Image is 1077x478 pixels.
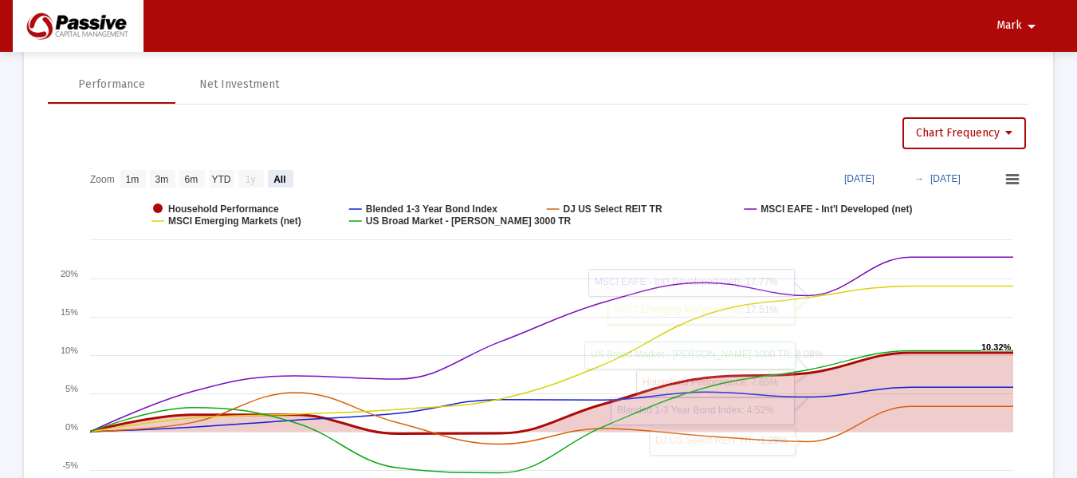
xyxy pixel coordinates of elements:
text: DJ US Select REIT TR [564,203,662,215]
text: 5% [65,384,78,393]
text: 15% [61,307,78,317]
img: Dashboard [25,10,132,42]
text: 0% [65,422,78,432]
tspan: US Broad Market - [PERSON_NAME] 3000 TR [591,349,791,360]
span: Mark [996,19,1022,33]
text: 10% [61,346,78,355]
text: 3m [155,174,169,185]
text: Household Performance [168,203,279,215]
text: : 17.51% [614,304,778,315]
mat-icon: arrow_drop_down [1022,10,1041,42]
div: Net Investment [199,77,279,93]
span: Chart Frequency [916,126,1012,140]
text: MSCI Emerging Markets (net) [168,215,301,227]
tspan: MSCI EAFE - Int'l Developed (net) [595,276,740,287]
div: Performance [78,77,145,93]
button: Chart Frequency [902,117,1026,149]
text: : 7.65% [643,377,778,388]
text: → [914,173,924,184]
text: 6m [185,174,198,185]
text: US Broad Market - [PERSON_NAME] 3000 TR [366,215,572,227]
text: [DATE] [844,173,875,184]
text: 10.32% [981,342,1012,352]
text: -5% [62,460,78,470]
text: Zoom [90,174,115,185]
text: YTD [211,174,230,185]
text: MSCI EAFE - Int'l Developed (net) [761,203,912,215]
text: : 17.77% [595,276,778,287]
text: Blended 1-3 Year Bond Index [366,203,497,215]
text: : 8.08% [591,349,823,360]
text: : 4.52% [617,405,774,416]
button: Mark [977,10,1060,41]
tspan: Blended 1-3 Year Bond Index [617,405,741,416]
text: 1m [126,174,140,185]
text: : -1.29% [655,435,788,446]
text: All [273,174,285,185]
text: 20% [61,269,78,279]
tspan: DJ US Select REIT TR [655,435,752,446]
tspan: Household Performance [643,377,746,388]
text: 1y [246,174,256,185]
tspan: MSCI Emerging Markets (net) [614,304,741,315]
text: [DATE] [930,173,961,184]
